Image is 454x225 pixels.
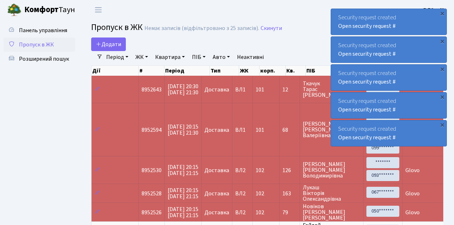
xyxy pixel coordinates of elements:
[303,204,360,221] span: Новіков [PERSON_NAME] [PERSON_NAME]
[282,167,297,173] span: 126
[168,186,198,200] span: [DATE] 20:15 [DATE] 21:15
[303,121,360,138] span: [PERSON_NAME] [PERSON_NAME] Валеріївна
[286,66,306,76] th: Кв.
[439,121,446,128] div: ×
[152,51,188,63] a: Квартира
[4,23,75,37] a: Панель управління
[235,167,250,173] span: ВЛ2
[282,127,297,133] span: 68
[282,210,297,215] span: 79
[168,163,198,177] span: [DATE] 20:15 [DATE] 21:15
[235,127,250,133] span: ВЛ1
[24,4,75,16] span: Таун
[338,22,396,30] a: Open security request #
[261,25,282,32] a: Скинути
[168,123,198,137] span: [DATE] 20:15 [DATE] 21:30
[204,191,229,196] span: Доставка
[4,37,75,52] a: Пропуск в ЖК
[405,166,420,174] span: Glovo
[144,25,259,32] div: Немає записів (відфільтровано з 25 записів).
[331,9,446,35] div: Security request created
[303,185,360,202] span: Лукаш Вікторія Олександрівна
[204,87,229,92] span: Доставка
[303,81,360,98] span: Ткачук Тарас [PERSON_NAME]
[139,66,164,76] th: #
[256,166,264,174] span: 102
[89,4,107,16] button: Переключити навігацію
[338,134,396,141] a: Open security request #
[282,87,297,92] span: 12
[189,51,208,63] a: ПІБ
[168,205,198,219] span: [DATE] 20:15 [DATE] 21:15
[338,78,396,86] a: Open security request #
[331,65,446,90] div: Security request created
[439,93,446,100] div: ×
[234,51,267,63] a: Неактивні
[423,6,445,14] a: ВЛ2 -. К.
[306,66,355,76] th: ПІБ
[405,190,420,197] span: Glovo
[91,37,126,51] a: Додати
[164,66,210,76] th: Період
[256,190,264,197] span: 102
[204,127,229,133] span: Доставка
[7,3,21,17] img: logo.png
[235,87,250,92] span: ВЛ1
[142,190,162,197] span: 8952528
[19,41,54,49] span: Пропуск в ЖК
[439,65,446,72] div: ×
[331,37,446,62] div: Security request created
[338,50,396,58] a: Open security request #
[142,166,162,174] span: 8952530
[96,40,121,48] span: Додати
[331,92,446,118] div: Security request created
[142,209,162,216] span: 8952526
[405,209,420,216] span: Glovo
[142,126,162,134] span: 8952594
[256,209,264,216] span: 102
[210,51,233,63] a: Авто
[303,161,360,179] span: [PERSON_NAME] [PERSON_NAME] Володимирівна
[19,26,67,34] span: Панель управління
[92,66,139,76] th: Дії
[235,210,250,215] span: ВЛ2
[168,82,198,96] span: [DATE] 20:30 [DATE] 21:30
[256,126,264,134] span: 101
[235,191,250,196] span: ВЛ2
[338,106,396,114] a: Open security request #
[282,191,297,196] span: 163
[133,51,151,63] a: ЖК
[260,66,286,76] th: корп.
[210,66,239,76] th: Тип
[239,66,260,76] th: ЖК
[331,120,446,146] div: Security request created
[204,167,229,173] span: Доставка
[204,210,229,215] span: Доставка
[91,21,143,34] span: Пропуск в ЖК
[142,86,162,94] span: 8952643
[4,52,75,66] a: Розширений пошук
[103,51,131,63] a: Період
[24,4,59,15] b: Комфорт
[439,10,446,17] div: ×
[19,55,69,63] span: Розширений пошук
[439,37,446,45] div: ×
[256,86,264,94] span: 101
